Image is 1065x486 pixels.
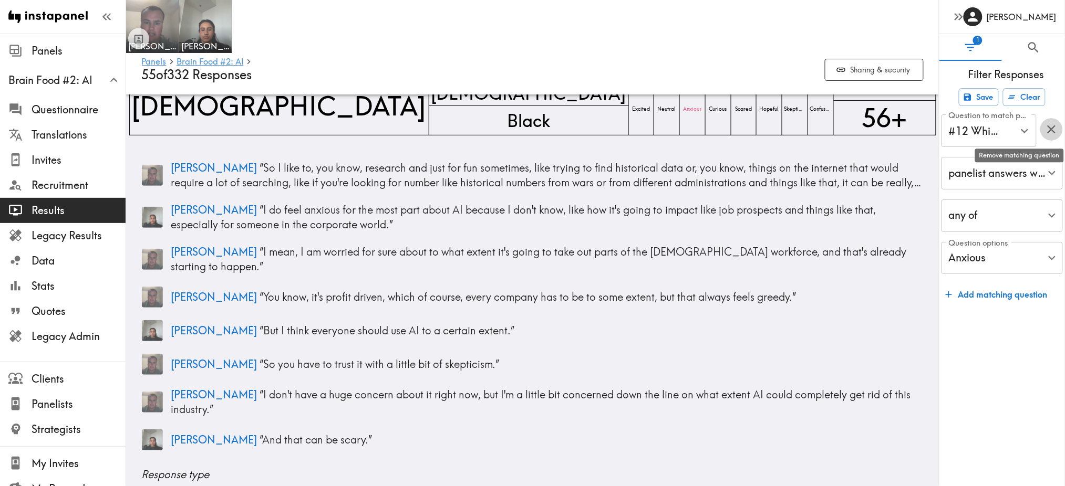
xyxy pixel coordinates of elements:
span: [DEMOGRAPHIC_DATA] [130,86,429,126]
span: [PERSON_NAME] [171,245,257,258]
span: [PERSON_NAME] [181,40,230,52]
span: [PERSON_NAME] [171,388,257,401]
span: Scared [733,103,754,115]
span: of [142,67,168,82]
a: Brain Food #2: AI [177,57,244,67]
span: [PERSON_NAME] [171,357,257,371]
div: any of [942,199,1063,232]
div: Remove matching question [975,149,1064,162]
span: Quotes [32,304,126,319]
span: Skeptical [782,103,808,115]
button: Clear all filters [1003,88,1046,106]
a: Panelist thumbnail[PERSON_NAME] “I do feel anxious for the most part about AI because I don't kno... [142,198,924,236]
span: Response type [142,467,924,482]
span: Filter Responses [948,67,1065,82]
button: Sharing & security [825,59,924,81]
span: Panelists [32,397,126,411]
a: Panelist thumbnail[PERSON_NAME] “You know, it's profit driven, which of course, every company has... [142,282,924,312]
span: Confused [808,103,833,115]
a: Panelist thumbnail[PERSON_NAME] “I don't have a huge concern about it right now, but I'm a little... [142,383,924,421]
a: Panels [142,57,167,67]
span: [PERSON_NAME] [171,290,257,303]
span: Recruitment [32,178,126,193]
button: Open [1017,123,1033,139]
p: “ And that can be scary. ” [171,432,924,447]
span: Strategists [32,422,126,437]
span: Results [32,203,126,218]
span: Legacy Admin [32,329,126,344]
a: Panelist thumbnail[PERSON_NAME] “I mean, I am worried for sure about to what extent it's going to... [142,240,924,278]
p: “ I mean, I am worried for sure about to what extent it's going to take out parts of the [DEMOGRA... [171,245,924,274]
span: Curious [707,103,729,115]
label: Question to match panelists on [949,110,1031,121]
p: “ So you have to trust it with a little bit of skepticism. ” [171,357,924,372]
p: “ You know, it's profit driven, which of course, every company has to be to some extent, but that... [171,290,924,304]
img: Panelist thumbnail [142,429,163,450]
img: Panelist thumbnail [142,392,163,413]
img: Panelist thumbnail [142,165,163,186]
h6: [PERSON_NAME] [987,11,1057,23]
span: My Invites [32,456,126,471]
span: Invites [32,153,126,167]
img: Panelist thumbnail [142,320,163,341]
span: 55 [142,67,157,82]
span: Hopeful [758,103,781,115]
span: Search [1027,40,1041,55]
span: Panels [32,44,126,58]
span: Legacy Results [32,228,126,243]
img: Panelist thumbnail [142,249,163,270]
span: Black [505,107,552,135]
span: Brain Food #2: AI [8,73,126,88]
label: Question options [949,237,1008,249]
div: panelist answers with [942,157,1063,189]
a: Panelist thumbnail[PERSON_NAME] “So you have to trust it with a little bit of skepticism.” [142,350,924,379]
a: Panelist thumbnail[PERSON_NAME] “But I think everyone should use AI to a certain extent.” [142,316,924,345]
p: “ But I think everyone should use AI to a certain extent. ” [171,323,924,338]
span: [PERSON_NAME] [171,203,257,216]
span: [PERSON_NAME] [128,40,177,52]
div: Anxious [942,242,1063,274]
span: Data [32,253,126,268]
span: Translations [32,128,126,142]
span: Neutral [656,103,678,115]
span: 332 Responses [168,67,252,82]
span: [PERSON_NAME] [171,433,257,446]
button: Add matching question [942,284,1052,305]
img: Panelist thumbnail [142,207,163,228]
p: “ So I like to, you know, research and just for fun sometimes, like trying to find historical dat... [171,161,924,190]
button: Filter Responses [939,34,1002,61]
p: “ I don't have a huge concern about it right now, but I'm a little bit concerned down the line on... [171,387,924,417]
span: [PERSON_NAME] [171,161,257,174]
button: Save filters [959,88,999,106]
span: Stats [32,279,126,293]
span: Clients [32,372,126,386]
span: Anxious [681,103,704,115]
button: Toggle between responses and questions [128,28,149,49]
span: Excited [630,103,652,115]
a: Panelist thumbnail[PERSON_NAME] “And that can be scary.” [142,425,924,455]
p: “ I do feel anxious for the most part about AI because I don't know, like how it's going to impac... [171,203,924,232]
a: Panelist thumbnail[PERSON_NAME] “So I like to, you know, research and just for fun sometimes, lik... [142,156,924,194]
span: 1 [973,36,983,45]
img: Panelist thumbnail [142,287,163,308]
span: 56+ [860,98,909,138]
span: Questionnaire [32,102,126,117]
img: Panelist thumbnail [142,354,163,375]
span: [PERSON_NAME] [171,324,257,337]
